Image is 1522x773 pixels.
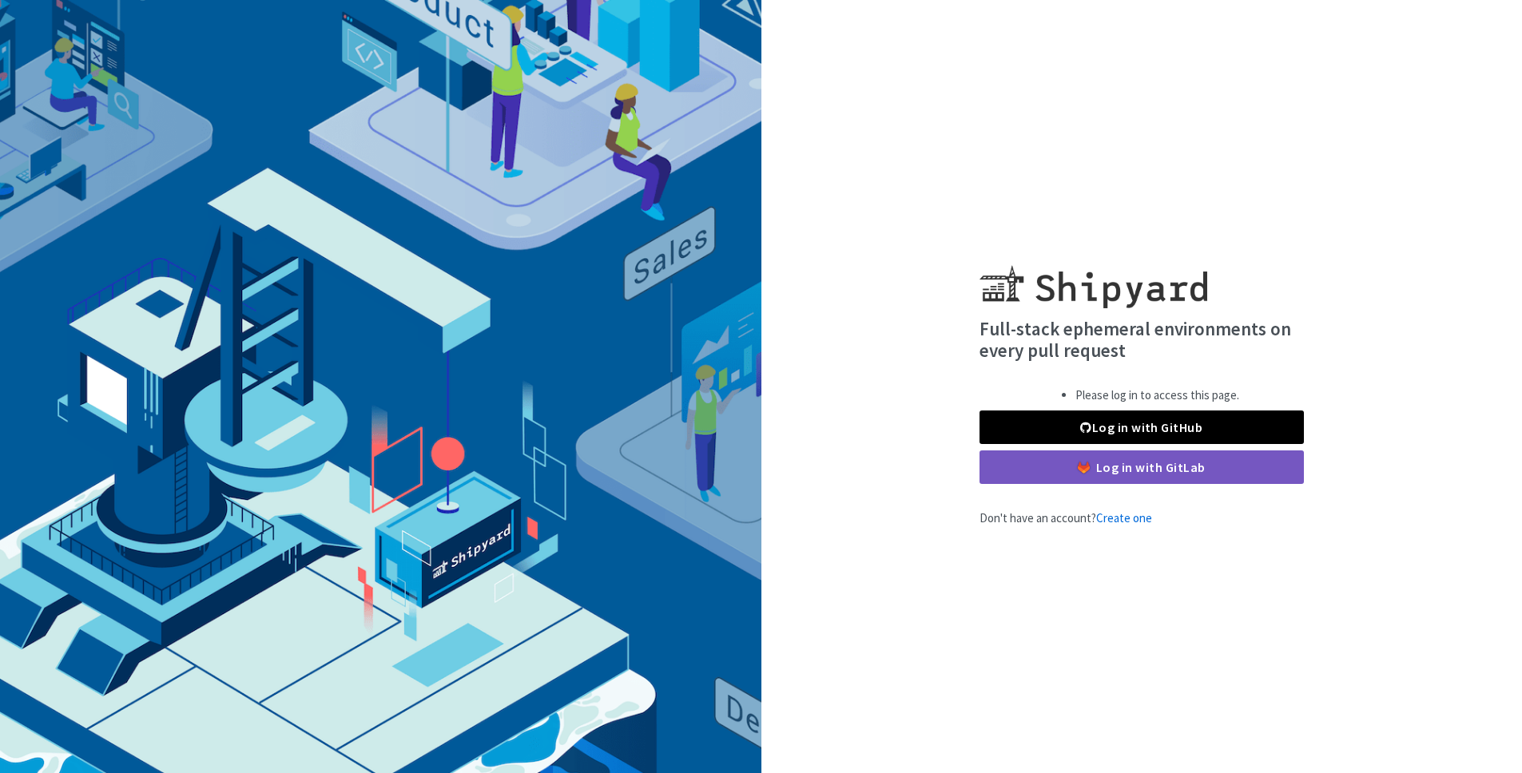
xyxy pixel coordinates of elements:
[980,450,1304,484] a: Log in with GitLab
[1096,510,1152,525] a: Create one
[980,510,1152,525] span: Don't have an account?
[980,246,1207,308] img: Shipyard logo
[980,410,1304,444] a: Log in with GitHub
[1075,386,1239,405] li: Please log in to access this page.
[980,318,1304,362] h4: Full-stack ephemeral environments on every pull request
[1078,462,1090,474] img: gitlab-color.svg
